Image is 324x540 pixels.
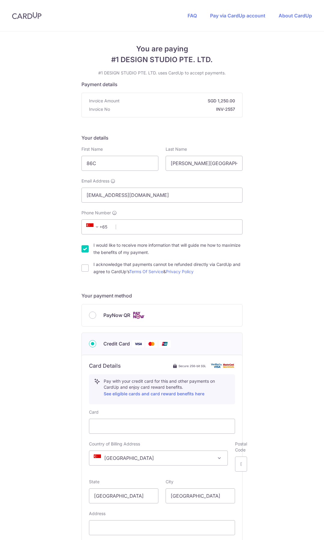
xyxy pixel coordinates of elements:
[129,269,163,274] a: Terms Of Service
[103,340,130,347] span: Credit Card
[81,210,111,216] span: Phone Number
[81,44,243,54] span: You are paying
[112,106,235,112] strong: INV-2557
[93,261,243,275] label: I acknowledge that payments cannot be refunded directly via CardUp and agree to CardUp’s &
[89,511,105,517] label: Address
[89,362,121,370] h6: Card Details
[132,340,144,348] img: Visa
[81,70,243,76] p: #1 DESIGN STUDIO PTE. LTD. uses CardUp to accept payments.
[89,409,99,415] label: Card
[179,364,206,368] span: Secure 256-bit SSL
[235,457,247,472] input: Example 123456
[210,13,265,19] a: Pay via CardUp account
[89,106,110,112] span: Invoice No
[104,378,230,397] p: Pay with your credit card for this and other payments on CardUp and enjoy card reward benefits.
[89,98,120,104] span: Invoice Amount
[81,178,109,184] span: Email Address
[81,54,243,65] span: #1 DESIGN STUDIO PTE. LTD.
[12,12,41,19] img: CardUp
[84,223,112,231] span: +65
[89,340,235,348] div: Credit Card Visa Mastercard Union Pay
[89,451,228,465] span: Singapore
[166,146,187,152] label: Last Name
[188,13,197,19] a: FAQ
[81,292,243,299] h5: Your payment method
[81,134,243,141] h5: Your details
[104,391,204,396] a: See eligible cards and card reward benefits here
[166,269,194,274] a: Privacy Policy
[89,479,99,485] label: State
[81,188,243,203] input: Email address
[279,13,312,19] a: About CardUp
[166,479,173,485] label: City
[86,223,101,231] span: +65
[159,340,171,348] img: Union Pay
[133,312,145,319] img: Cards logo
[211,363,235,368] img: card secure
[93,242,243,256] label: I would like to receive more information that will guide me how to maximize the benefits of my pa...
[81,146,103,152] label: First Name
[89,441,140,447] label: Country of Billing Address
[166,156,243,171] input: Last name
[81,81,243,88] h5: Payment details
[122,98,235,104] strong: SGD 1,250.00
[145,340,157,348] img: Mastercard
[81,156,158,171] input: First name
[89,451,228,466] span: Singapore
[89,312,235,319] div: PayNow QR Cards logo
[94,423,230,430] iframe: Secure card payment input frame
[103,312,130,319] span: PayNow QR
[235,441,247,453] label: Postal Code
